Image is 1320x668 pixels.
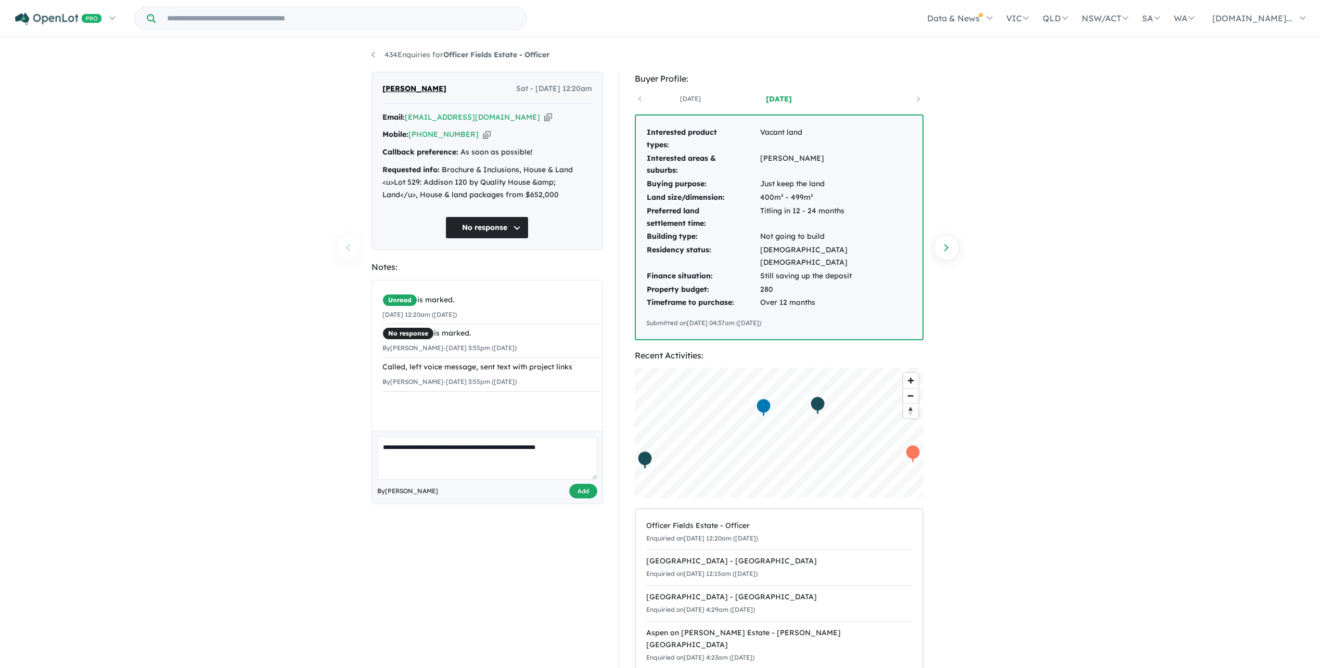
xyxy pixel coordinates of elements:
[905,444,920,464] div: Map marker
[646,191,760,204] td: Land size/dimension:
[382,112,405,122] strong: Email:
[382,147,458,157] strong: Callback preference:
[382,327,434,340] span: No response
[760,230,912,243] td: Not going to build
[382,327,600,340] div: is marked.
[646,296,760,310] td: Timeframe to purchase:
[443,50,549,59] strong: Officer Fields Estate - Officer
[382,83,446,95] span: [PERSON_NAME]
[760,191,912,204] td: 400m² - 499m²
[382,311,457,318] small: [DATE] 12:20am ([DATE])
[755,398,771,417] div: Map marker
[646,534,758,542] small: Enquiried on [DATE] 12:20am ([DATE])
[760,152,912,178] td: [PERSON_NAME]
[760,126,912,152] td: Vacant land
[735,94,823,104] a: [DATE]
[382,294,417,306] span: Unread
[760,296,912,310] td: Over 12 months
[382,164,592,201] div: Brochure & Inclusions, House & Land <u>Lot 529: Addison 120 by Quality House &amp; Land</u>, Hous...
[646,318,912,328] div: Submitted on [DATE] 04:37am ([DATE])
[646,627,912,652] div: Aspen on [PERSON_NAME] Estate - [PERSON_NAME][GEOGRAPHIC_DATA]
[516,83,592,95] span: Sat - [DATE] 12:20am
[15,12,102,25] img: Openlot PRO Logo White
[760,204,912,230] td: Titling in 12 - 24 months
[405,112,540,122] a: [EMAIL_ADDRESS][DOMAIN_NAME]
[569,484,597,499] button: Add
[371,50,549,59] a: 434Enquiries forOfficer Fields Estate - Officer
[903,403,918,418] button: Reset bearing to north
[646,283,760,297] td: Property budget:
[646,230,760,243] td: Building type:
[382,378,517,386] small: By [PERSON_NAME] - [DATE] 3:55pm ([DATE])
[382,294,600,306] div: is marked.
[371,49,949,61] nav: breadcrumb
[445,216,529,239] button: No response
[382,165,440,174] strong: Requested info:
[637,451,652,470] div: Map marker
[377,486,438,496] span: By [PERSON_NAME]
[646,585,912,622] a: [GEOGRAPHIC_DATA] - [GEOGRAPHIC_DATA]Enquiried on[DATE] 4:29am ([DATE])
[646,606,755,613] small: Enquiried on [DATE] 4:29am ([DATE])
[646,177,760,191] td: Buying purpose:
[810,396,825,415] div: Map marker
[544,112,552,123] button: Copy
[646,591,912,603] div: [GEOGRAPHIC_DATA] - [GEOGRAPHIC_DATA]
[903,389,918,403] span: Zoom out
[646,94,735,104] a: [DATE]
[760,269,912,283] td: Still saving up the deposit
[382,146,592,159] div: As soon as possible!
[646,152,760,178] td: Interested areas & suburbs:
[646,570,758,577] small: Enquiried on [DATE] 12:15am ([DATE])
[646,269,760,283] td: Finance situation:
[903,373,918,388] button: Zoom in
[382,361,600,374] div: Called, left voice message, sent text with project links
[635,72,924,86] div: Buyer Profile:
[646,243,760,269] td: Residency status:
[646,204,760,230] td: Preferred land settlement time:
[158,7,524,30] input: Try estate name, suburb, builder or developer
[646,549,912,586] a: [GEOGRAPHIC_DATA] - [GEOGRAPHIC_DATA]Enquiried on[DATE] 12:15am ([DATE])
[646,515,912,550] a: Officer Fields Estate - OfficerEnquiried on[DATE] 12:20am ([DATE])
[903,388,918,403] button: Zoom out
[760,243,912,269] td: [DEMOGRAPHIC_DATA] [DEMOGRAPHIC_DATA]
[483,129,491,140] button: Copy
[646,555,912,568] div: [GEOGRAPHIC_DATA] - [GEOGRAPHIC_DATA]
[371,260,603,274] div: Notes:
[760,177,912,191] td: Just keep the land
[382,130,408,139] strong: Mobile:
[760,283,912,297] td: 280
[646,653,754,661] small: Enquiried on [DATE] 4:23am ([DATE])
[646,520,912,532] div: Officer Fields Estate - Officer
[903,404,918,418] span: Reset bearing to north
[408,130,479,139] a: [PHONE_NUMBER]
[646,126,760,152] td: Interested product types:
[1212,13,1292,23] span: [DOMAIN_NAME]...
[382,344,517,352] small: By [PERSON_NAME] - [DATE] 3:55pm ([DATE])
[635,368,924,498] canvas: Map
[635,349,924,363] div: Recent Activities:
